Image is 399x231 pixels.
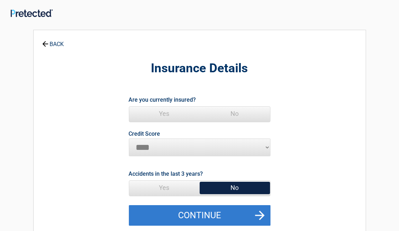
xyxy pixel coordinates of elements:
[129,131,160,137] label: Credit Score
[129,107,200,121] span: Yes
[129,169,203,179] label: Accidents in the last 3 years?
[200,107,270,121] span: No
[200,181,270,195] span: No
[11,9,53,17] img: Main Logo
[73,60,327,77] h2: Insurance Details
[129,95,196,105] label: Are you currently insured?
[129,205,270,226] button: Continue
[129,181,200,195] span: Yes
[41,35,65,47] a: BACK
